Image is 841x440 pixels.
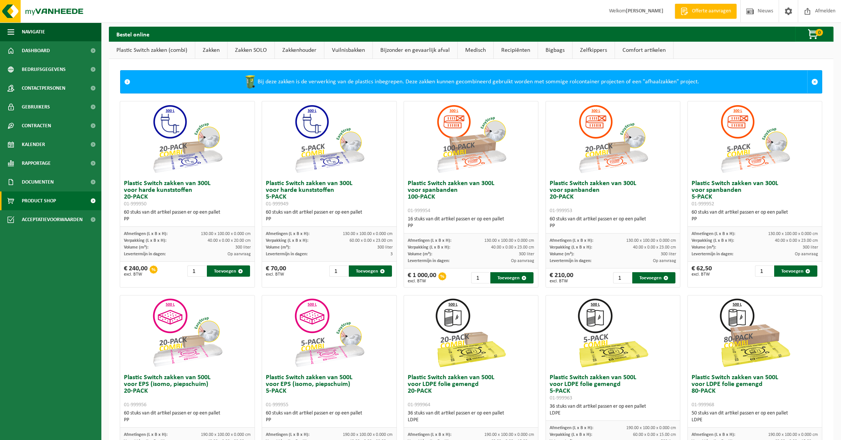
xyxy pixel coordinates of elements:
[201,232,251,236] span: 130.00 x 100.00 x 0.000 cm
[538,42,572,59] a: Bigbags
[109,42,195,59] a: Plastic Switch zakken (combi)
[550,395,572,401] span: 01-999963
[124,374,250,408] h3: Plastic Switch zakken van 500L voor EPS (isomo, piepschuim) 20-PACK
[491,245,534,250] span: 40.00 x 0.00 x 23.00 cm
[692,265,712,277] div: € 62,50
[292,101,367,176] img: 01-999949
[408,272,436,283] div: € 1 000,00
[124,265,148,277] div: € 240,00
[717,101,793,176] img: 01-999952
[550,374,676,401] h3: Plastic Switch zakken van 500L voor LDPE folie gemengd 5-PACK
[266,216,392,223] div: PP
[408,238,451,243] span: Afmetingen (L x B x H):
[613,272,632,283] input: 1
[550,252,574,256] span: Volume (m³):
[490,272,534,283] button: Toevoegen
[22,135,45,154] span: Kalender
[195,42,227,59] a: Zakken
[755,265,774,277] input: 1
[692,216,818,223] div: PP
[632,272,675,283] button: Toevoegen
[434,101,509,176] img: 01-999954
[692,272,712,277] span: excl. BTW
[124,245,148,250] span: Volume (m³):
[124,417,250,423] div: PP
[207,265,250,277] button: Toevoegen
[494,42,538,59] a: Recipiënten
[266,417,392,423] div: PP
[201,432,251,437] span: 190.00 x 100.00 x 0.000 cm
[408,216,534,229] div: 16 stuks van dit artikel passen er op een pallet
[550,272,573,283] div: € 210,00
[550,259,591,263] span: Levertermijn in dagen:
[550,279,573,283] span: excl. BTW
[350,238,393,243] span: 60.00 x 0.00 x 23.00 cm
[22,210,83,229] span: Acceptatievoorwaarden
[266,245,290,250] span: Volume (m³):
[150,295,225,371] img: 01-999956
[124,272,148,277] span: excl. BTW
[434,295,509,371] img: 01-999964
[22,79,65,98] span: Contactpersonen
[692,238,734,243] span: Verpakking (L x B x H):
[124,209,250,223] div: 60 stuks van dit artikel passen er op een pallet
[124,432,167,437] span: Afmetingen (L x B x H):
[511,259,534,263] span: Op aanvraag
[692,402,714,408] span: 01-999968
[807,71,822,93] a: Sluit melding
[266,374,392,408] h3: Plastic Switch zakken van 500L voor EPS (isomo, piepschuim) 5-PACK
[550,403,676,417] div: 36 stuks van dit artikel passen er op een pallet
[692,432,735,437] span: Afmetingen (L x B x H):
[653,259,676,263] span: Op aanvraag
[187,265,206,277] input: 1
[550,410,676,417] div: LDPE
[408,180,534,214] h3: Plastic Switch zakken van 300L voor spanbanden 100-PACK
[717,295,793,371] img: 01-999968
[675,4,737,19] a: Offerte aanvragen
[343,432,393,437] span: 190.00 x 100.00 x 0.000 cm
[458,42,493,59] a: Medisch
[692,417,818,423] div: LDPE
[768,232,818,236] span: 130.00 x 100.00 x 0.000 cm
[408,417,534,423] div: LDPE
[550,432,592,437] span: Verpakking (L x B x H):
[22,41,50,60] span: Dashboard
[768,432,818,437] span: 190.00 x 100.00 x 0.000 cm
[615,42,673,59] a: Comfort artikelen
[124,201,146,207] span: 01-999950
[266,410,392,423] div: 60 stuks van dit artikel passen er op een pallet
[661,252,676,256] span: 300 liter
[109,27,157,41] h2: Bestel online
[275,42,324,59] a: Zakkenhouder
[408,402,430,408] span: 01-999964
[692,245,716,250] span: Volume (m³):
[795,252,818,256] span: Op aanvraag
[124,180,250,207] h3: Plastic Switch zakken van 300L voor harde kunststoffen 20-PACK
[692,374,818,408] h3: Plastic Switch zakken van 500L voor LDPE folie gemengd 80-PACK
[471,272,490,283] input: 1
[576,101,651,176] img: 01-999953
[550,208,572,214] span: 01-999953
[408,410,534,423] div: 36 stuks van dit artikel passen er op een pallet
[692,201,714,207] span: 01-999952
[235,245,251,250] span: 300 liter
[22,191,56,210] span: Product Shop
[124,238,166,243] span: Verpakking (L x B x H):
[408,223,534,229] div: PP
[124,402,146,408] span: 01-999956
[408,245,450,250] span: Verpakking (L x B x H):
[690,8,733,15] span: Offerte aanvragen
[266,402,288,408] span: 01-999955
[692,209,818,223] div: 60 stuks van dit artikel passen er op een pallet
[775,238,818,243] span: 40.00 x 0.00 x 23.00 cm
[550,180,676,214] h3: Plastic Switch zakken van 300L voor spanbanden 20-PACK
[22,116,51,135] span: Contracten
[484,238,534,243] span: 130.00 x 100.00 x 0.000 cm
[550,426,593,430] span: Afmetingen (L x B x H):
[329,265,348,277] input: 1
[228,252,251,256] span: Op aanvraag
[266,252,307,256] span: Levertermijn in dagen:
[550,216,676,229] div: 60 stuks van dit artikel passen er op een pallet
[377,245,393,250] span: 300 liter
[573,42,615,59] a: Zelfkippers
